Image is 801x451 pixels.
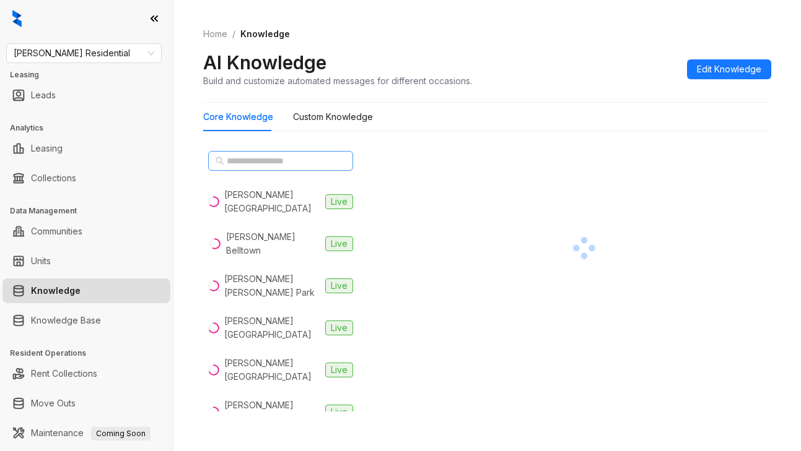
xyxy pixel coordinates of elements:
li: Rent Collections [2,361,170,386]
div: [PERSON_NAME][GEOGRAPHIC_DATA] [224,356,320,384]
h3: Analytics [10,122,173,134]
div: Core Knowledge [203,110,273,124]
a: Knowledge Base [31,308,101,333]
a: Communities [31,219,82,244]
span: Knowledge [240,28,290,39]
a: Home [201,27,230,41]
span: Live [325,236,353,251]
li: Move Outs [2,391,170,416]
h3: Leasing [10,69,173,80]
li: Collections [2,166,170,191]
li: Communities [2,219,170,244]
a: Rent Collections [31,361,97,386]
a: Units [31,249,51,273]
div: [PERSON_NAME] Belltown [226,230,320,257]
a: Move Outs [31,391,76,416]
img: logo [12,10,22,27]
h2: AI Knowledge [203,51,326,74]
li: Leasing [2,136,170,161]
li: Knowledge Base [2,308,170,333]
span: Live [325,320,353,335]
div: [PERSON_NAME] [GEOGRAPHIC_DATA] [224,188,320,215]
div: Custom Knowledge [293,110,373,124]
a: Leads [31,83,56,108]
span: Griffis Residential [14,44,154,62]
li: Units [2,249,170,273]
span: Live [325,278,353,293]
button: Edit Knowledge [687,59,771,79]
h3: Resident Operations [10,348,173,359]
span: Edit Knowledge [697,62,761,76]
li: Maintenance [2,421,170,445]
li: / [232,27,235,41]
li: Knowledge [2,278,170,303]
a: Leasing [31,136,63,161]
a: Collections [31,166,76,191]
span: search [216,157,224,165]
span: Live [325,363,353,377]
span: Live [325,194,353,209]
div: [PERSON_NAME] [PERSON_NAME] Park [224,272,320,299]
div: [PERSON_NAME][GEOGRAPHIC_DATA] [224,314,320,341]
span: Coming Soon [91,427,151,440]
li: Leads [2,83,170,108]
a: Knowledge [31,278,81,303]
div: Build and customize automated messages for different occasions. [203,74,472,87]
span: Live [325,405,353,419]
div: [PERSON_NAME][GEOGRAPHIC_DATA] [224,398,320,426]
h3: Data Management [10,205,173,217]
